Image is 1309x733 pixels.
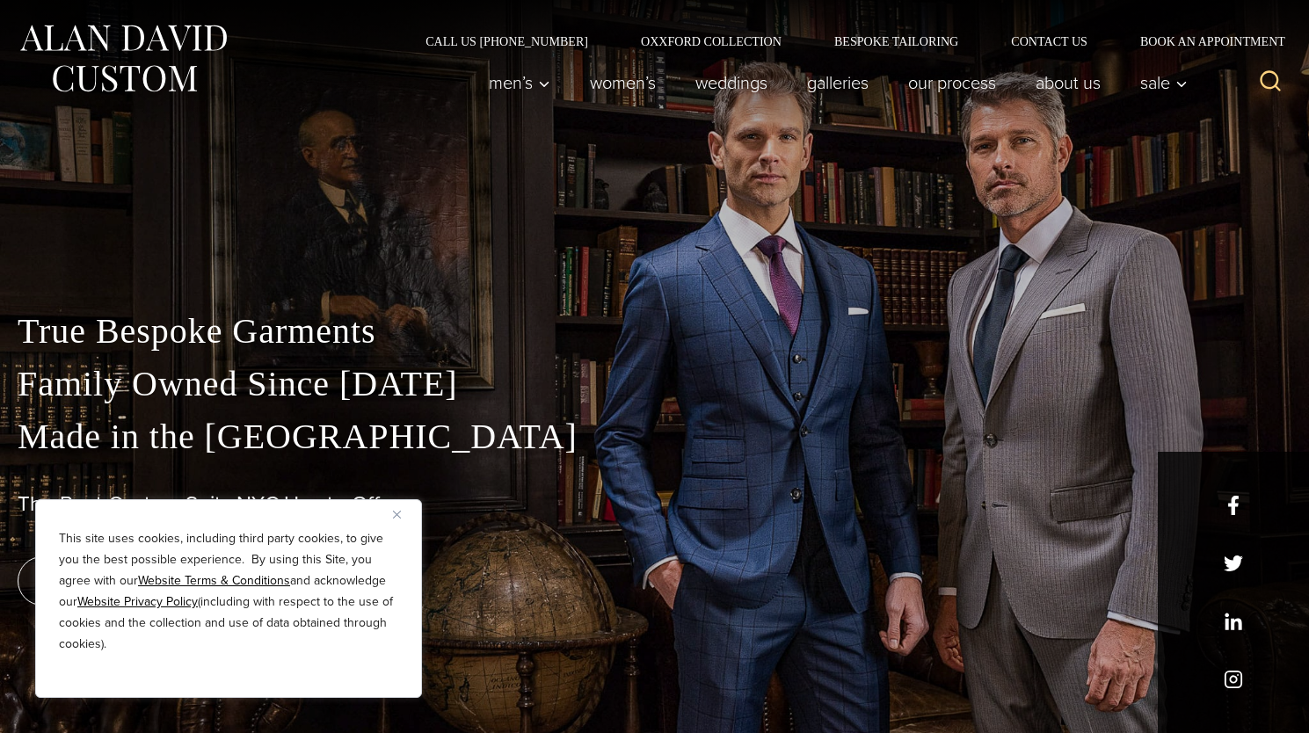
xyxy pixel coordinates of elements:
[676,65,788,100] a: weddings
[18,305,1291,463] p: True Bespoke Garments Family Owned Since [DATE] Made in the [GEOGRAPHIC_DATA]
[399,35,615,47] a: Call Us [PHONE_NUMBER]
[788,65,889,100] a: Galleries
[59,528,398,655] p: This site uses cookies, including third party cookies, to give you the best possible experience. ...
[808,35,985,47] a: Bespoke Tailoring
[889,65,1016,100] a: Our Process
[399,35,1291,47] nav: Secondary Navigation
[469,65,1197,100] nav: Primary Navigation
[571,65,676,100] a: Women’s
[138,571,290,590] a: Website Terms & Conditions
[985,35,1114,47] a: Contact Us
[393,511,401,519] img: Close
[393,504,414,525] button: Close
[77,592,198,611] a: Website Privacy Policy
[615,35,808,47] a: Oxxford Collection
[1114,35,1291,47] a: Book an Appointment
[1016,65,1121,100] a: About Us
[1140,74,1188,91] span: Sale
[18,491,1291,517] h1: The Best Custom Suits NYC Has to Offer
[18,556,264,606] a: book an appointment
[489,74,550,91] span: Men’s
[18,19,229,98] img: Alan David Custom
[1249,62,1291,104] button: View Search Form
